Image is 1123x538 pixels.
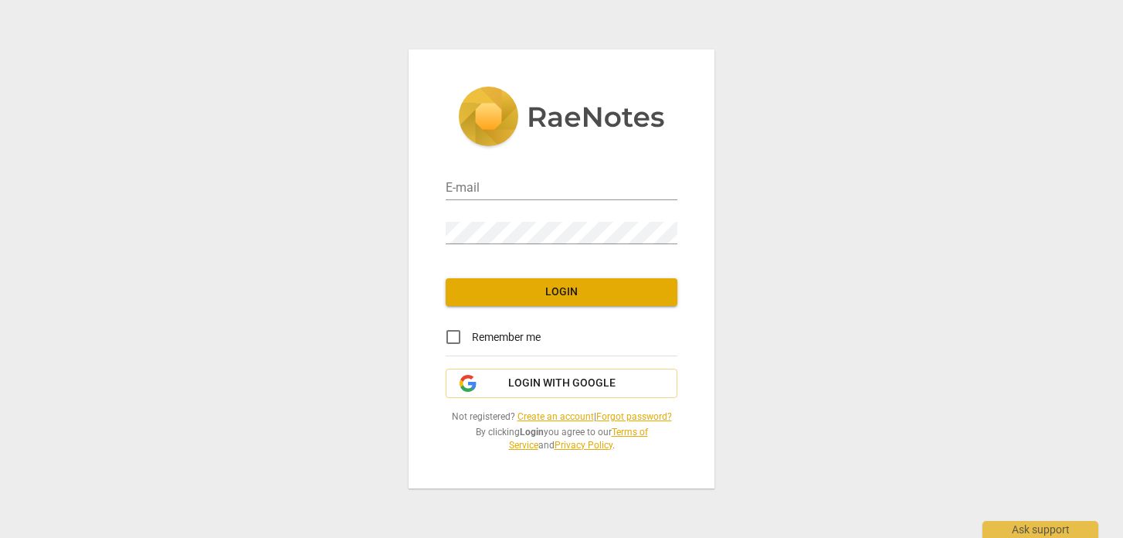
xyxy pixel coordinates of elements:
[446,369,677,398] button: Login with Google
[520,427,544,438] b: Login
[446,410,677,424] span: Not registered? |
[446,426,677,451] span: By clicking you agree to our and .
[982,521,1098,538] div: Ask support
[458,87,665,150] img: 5ac2273c67554f335776073100b6d88f.svg
[509,427,648,451] a: Terms of Service
[596,411,672,422] a: Forgot password?
[458,284,665,300] span: Login
[555,440,612,451] a: Privacy Policy
[508,376,616,391] span: Login with Google
[446,278,677,306] button: Login
[472,329,541,346] span: Remember me
[517,411,594,422] a: Create an account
